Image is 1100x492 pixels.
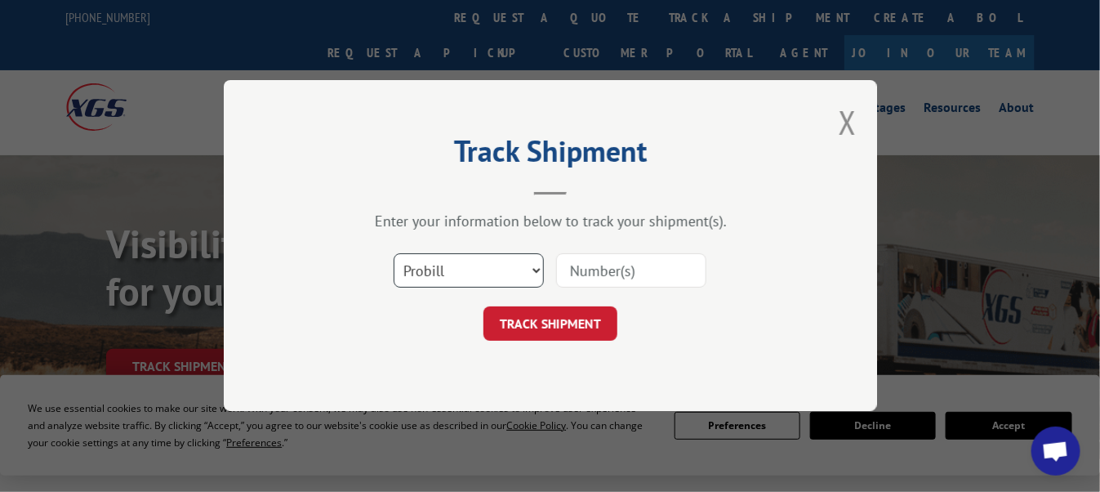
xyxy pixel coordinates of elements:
a: Open chat [1031,427,1080,476]
button: TRACK SHIPMENT [483,307,617,342]
div: Enter your information below to track your shipment(s). [305,212,795,231]
button: Close modal [839,101,857,144]
input: Number(s) [556,254,706,288]
h2: Track Shipment [305,140,795,171]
